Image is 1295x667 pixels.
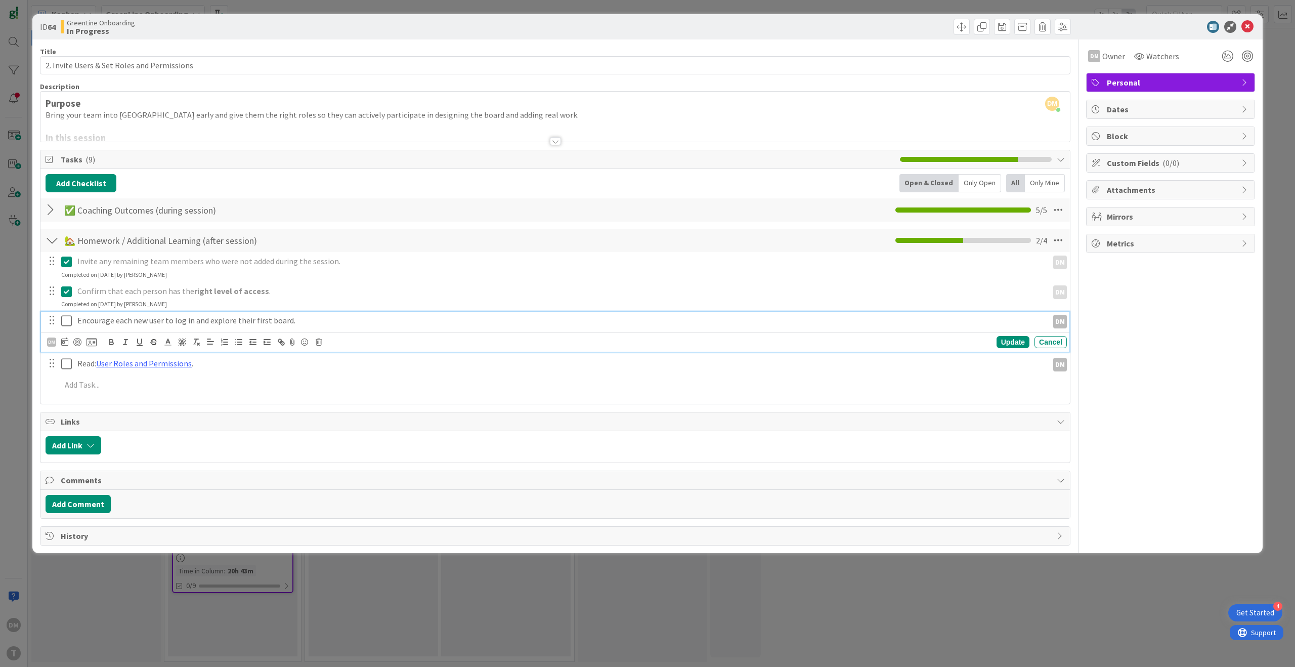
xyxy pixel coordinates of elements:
span: Description [40,82,79,91]
div: 4 [1273,602,1282,611]
label: Title [40,47,56,56]
div: All [1006,174,1025,192]
div: DM [1053,285,1067,299]
span: Block [1107,130,1236,142]
strong: Purpose [46,98,81,109]
b: In Progress [67,27,135,35]
div: DM [1088,50,1100,62]
p: Bring your team into [GEOGRAPHIC_DATA] early and give them the right roles so they can actively p... [46,109,1065,121]
span: Personal [1107,76,1236,89]
span: Watchers [1146,50,1179,62]
p: Encourage each new user to log in and explore their first board. [77,315,1044,326]
span: Metrics [1107,237,1236,249]
div: Completed on [DATE] by [PERSON_NAME] [61,270,167,279]
div: DM [1053,256,1067,269]
div: Only Mine [1025,174,1065,192]
span: GreenLine Onboarding [67,19,135,27]
div: DM [1053,315,1067,328]
input: Add Checklist... [61,231,288,249]
span: Owner [1102,50,1125,62]
span: ( 0/0 ) [1162,158,1179,168]
span: Tasks [61,153,895,165]
span: Mirrors [1107,211,1236,223]
span: Links [61,415,1052,428]
b: 64 [48,22,56,32]
div: DM [1053,358,1067,371]
span: Custom Fields [1107,157,1236,169]
div: Update [997,336,1029,348]
p: Confirm that each person has the . [77,285,1044,297]
p: Invite any remaining team members who were not added during the session. [77,256,1044,267]
span: 5 / 5 [1036,204,1047,216]
div: Completed on [DATE] by [PERSON_NAME] [61,300,167,309]
a: User Roles and Permissions [96,358,192,368]
p: Read: . [77,358,1044,369]
input: Add Checklist... [61,201,288,219]
input: type card name here... [40,56,1070,74]
div: Get Started [1236,608,1274,618]
span: DM [1045,97,1059,111]
div: Only Open [959,174,1001,192]
div: Open Get Started checklist, remaining modules: 4 [1228,604,1282,621]
strong: right level of access [194,286,269,296]
button: Add Comment [46,495,111,513]
span: Comments [61,474,1052,486]
span: Dates [1107,103,1236,115]
span: Attachments [1107,184,1236,196]
span: 2 / 4 [1036,234,1047,246]
div: Open & Closed [899,174,959,192]
button: Add Link [46,436,101,454]
div: Cancel [1034,336,1067,348]
button: Add Checklist [46,174,116,192]
span: ID [40,21,56,33]
div: DM [47,338,56,347]
span: ( 9 ) [85,154,95,164]
span: History [61,530,1052,542]
span: Support [21,2,46,14]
